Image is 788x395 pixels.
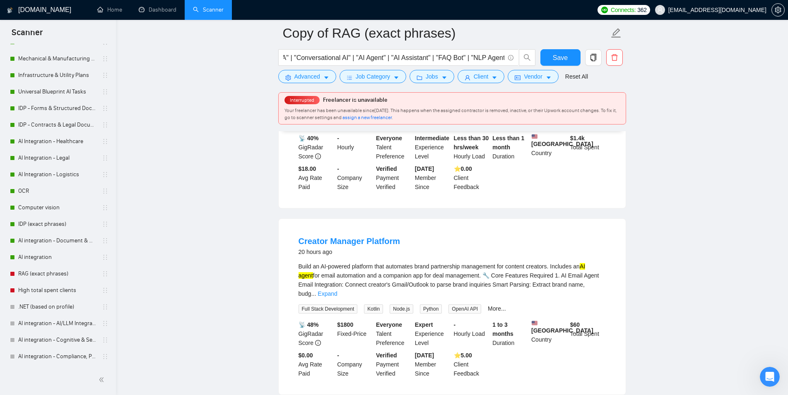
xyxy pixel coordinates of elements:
span: setting [285,74,291,81]
input: Scanner name... [283,23,609,43]
button: settingAdvancedcaret-down [278,70,336,83]
button: folderJobscaret-down [410,70,454,83]
span: Save [553,53,568,63]
div: Total Spent [569,134,607,161]
b: $0.00 [299,352,313,359]
span: holder [102,89,108,95]
img: 🇺🇸 [532,320,537,326]
b: [GEOGRAPHIC_DATA] [531,134,593,147]
a: High total spent clients [18,282,97,299]
div: Experience Level [413,134,452,161]
a: More... [488,305,506,312]
div: Company Size [335,164,374,192]
span: delete [607,54,622,61]
span: holder [102,287,108,294]
b: Expert [415,321,433,328]
iframe: Intercom live chat [760,367,780,387]
b: - [337,165,339,172]
span: search [519,54,535,61]
span: caret-down [492,74,497,81]
span: Kotlin [364,304,383,314]
span: Job Category [356,72,390,81]
span: user [465,74,470,81]
div: Duration [491,320,530,347]
div: Experience Level [413,320,452,347]
b: $ 60 [570,321,580,328]
div: Talent Preference [374,320,413,347]
b: ⭐️ 0.00 [454,165,472,172]
span: holder [102,221,108,227]
a: OCR [18,183,97,199]
button: copy [585,49,602,66]
mark: AI [580,263,585,270]
a: setting [771,7,785,13]
button: search [519,49,535,66]
a: AI Integration - Logistics [18,166,97,183]
button: userClientcaret-down [458,70,505,83]
div: Client Feedback [452,164,491,192]
div: Client Feedback [452,351,491,378]
div: Duration [491,134,530,161]
span: holder [102,155,108,161]
span: info-circle [315,340,321,346]
span: holder [102,138,108,145]
span: Scanner [5,26,49,44]
span: Node.js [390,304,413,314]
span: caret-down [441,74,447,81]
span: holder [102,271,108,277]
b: Less than 30 hrs/week [454,135,489,151]
span: caret-down [546,74,552,81]
span: holder [102,320,108,327]
button: delete [606,49,623,66]
b: Verified [376,352,397,359]
div: Hourly Load [452,134,491,161]
span: double-left [99,376,107,384]
span: holder [102,204,108,211]
a: AI integration - Compliance, Post-processing & Enrichment [18,348,97,365]
span: holder [102,353,108,360]
span: ... [311,290,316,297]
b: Less than 1 month [492,135,524,151]
span: Python [420,304,442,314]
img: 🇺🇸 [532,134,537,139]
span: holder [102,304,108,310]
b: Everyone [376,321,402,328]
a: dashboardDashboard [139,6,176,13]
a: RAG (exact phrases) [18,266,97,282]
a: IDP - Forms & Structured Documents [18,100,97,117]
img: upwork-logo.png [601,7,608,13]
div: GigRadar Score [297,320,336,347]
span: Your freelancer has been unavailable since [DATE] . This happens when the assigned contractor is ... [284,108,617,120]
a: Computer vision [18,199,97,216]
span: caret-down [323,74,329,81]
div: Avg Rate Paid [297,351,336,378]
b: 1 to 3 months [492,321,513,337]
span: Vendor [524,72,542,81]
span: holder [102,237,108,244]
span: holder [102,55,108,62]
span: Jobs [426,72,438,81]
span: 362 [637,5,646,14]
div: Total Spent [569,320,607,347]
div: Company Size [335,351,374,378]
span: idcard [515,74,521,81]
mark: agent [299,272,313,279]
span: holder [102,337,108,343]
a: AI Integration - Healthcare [18,133,97,150]
span: Freelancer is unavailable [323,96,388,103]
b: $ 1.4k [570,135,585,141]
span: Full Stack Development [299,304,358,314]
span: OpenAI API [448,304,481,314]
span: holder [102,171,108,178]
a: homeHome [97,6,122,13]
button: setting [771,3,785,17]
b: - [454,321,456,328]
div: Member Since [413,164,452,192]
b: $18.00 [299,165,316,172]
div: Avg Rate Paid [297,164,336,192]
b: [DATE] [415,352,434,359]
b: [GEOGRAPHIC_DATA] [531,320,593,334]
a: .NET (based on profile) [18,299,97,315]
span: edit [611,28,622,38]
